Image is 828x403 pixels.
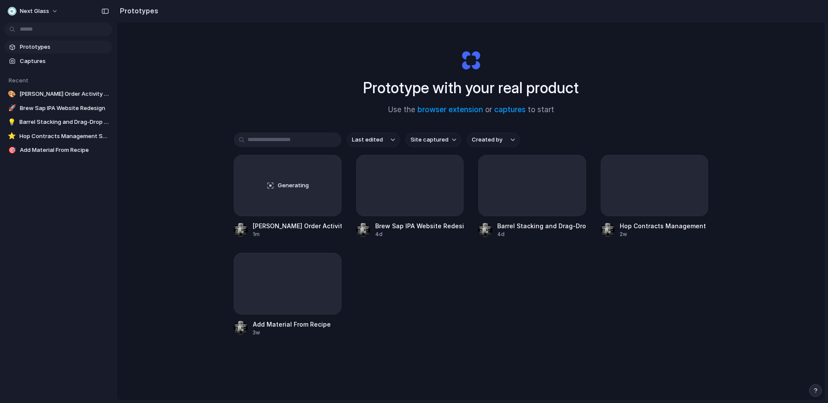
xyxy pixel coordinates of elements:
a: Prototypes [4,41,112,54]
span: Prototypes [20,43,109,51]
div: [PERSON_NAME] Order Activity Enhancements [253,221,342,230]
h1: Prototype with your real product [363,76,579,99]
a: ⭐Hop Contracts Management System [4,130,112,143]
div: 🎯 [8,146,16,154]
div: Brew Sap IPA Website Redesign [375,221,464,230]
a: 🎨[PERSON_NAME] Order Activity Enhancements [4,88,112,101]
div: 2w [620,230,709,238]
span: Hop Contracts Management System [19,132,109,141]
div: Add Material From Recipe [253,320,331,329]
button: Next Glass [4,4,63,18]
a: Generating[PERSON_NAME] Order Activity Enhancements1m [234,155,342,238]
a: 🚀Brew Sap IPA Website Redesign [4,102,112,115]
a: browser extension [417,105,483,114]
div: Hop Contracts Management System [620,221,709,230]
div: 🎨 [8,90,16,98]
button: Last edited [347,132,400,147]
a: Barrel Stacking and Drag-Drop in [GEOGRAPHIC_DATA]4d [478,155,586,238]
button: Site captured [405,132,461,147]
span: Generating [278,181,309,190]
div: ⭐ [8,132,16,141]
span: Captures [20,57,109,66]
span: Next Glass [20,7,49,16]
a: Add Material From Recipe3w [234,253,342,336]
a: Brew Sap IPA Website Redesign4d [356,155,464,238]
div: Barrel Stacking and Drag-Drop in [GEOGRAPHIC_DATA] [497,221,586,230]
span: [PERSON_NAME] Order Activity Enhancements [19,90,109,98]
div: 1m [253,230,342,238]
a: Hop Contracts Management System2w [601,155,709,238]
div: 💡 [8,118,16,126]
button: Created by [467,132,520,147]
h2: Prototypes [116,6,158,16]
div: 3w [253,329,331,337]
a: captures [494,105,526,114]
span: Add Material From Recipe [20,146,109,154]
a: Captures [4,55,112,68]
span: Last edited [352,135,383,144]
a: 💡Barrel Stacking and Drag-Drop in [GEOGRAPHIC_DATA] [4,116,112,129]
span: Site captured [411,135,448,144]
a: 🎯Add Material From Recipe [4,144,112,157]
span: Brew Sap IPA Website Redesign [20,104,109,113]
span: Use the or to start [388,104,554,116]
span: Barrel Stacking and Drag-Drop in [GEOGRAPHIC_DATA] [19,118,109,126]
div: 🚀 [8,104,16,113]
div: 4d [497,230,586,238]
span: Recent [9,77,28,84]
span: Created by [472,135,502,144]
div: 4d [375,230,464,238]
